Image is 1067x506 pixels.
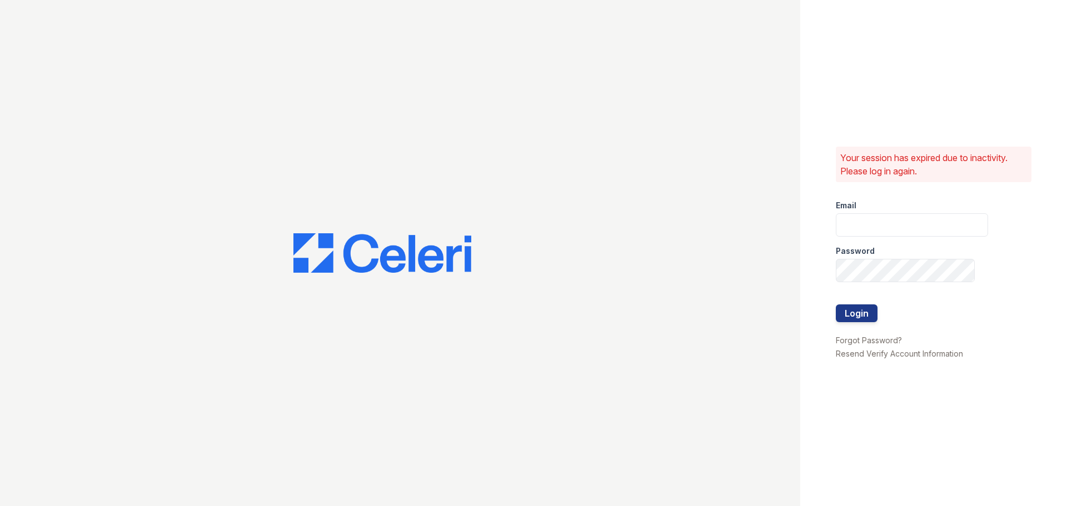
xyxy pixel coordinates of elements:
[836,200,856,211] label: Email
[293,233,471,273] img: CE_Logo_Blue-a8612792a0a2168367f1c8372b55b34899dd931a85d93a1a3d3e32e68fde9ad4.png
[836,304,877,322] button: Login
[836,349,963,358] a: Resend Verify Account Information
[836,335,902,345] a: Forgot Password?
[836,246,875,257] label: Password
[840,151,1027,178] p: Your session has expired due to inactivity. Please log in again.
